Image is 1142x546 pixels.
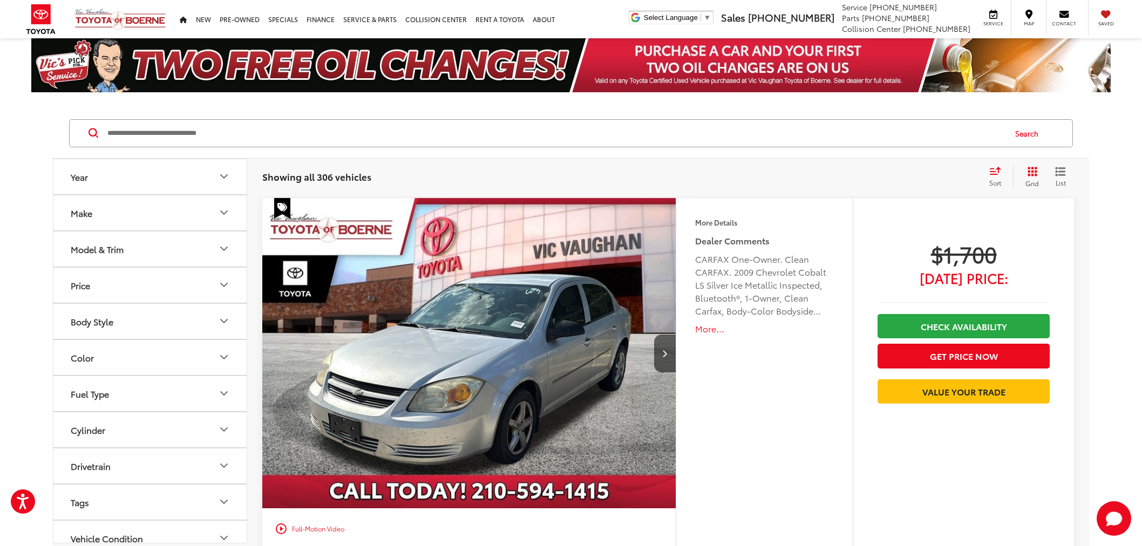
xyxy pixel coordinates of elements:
button: List View [1047,166,1074,188]
button: Fuel TypeFuel Type [53,376,248,411]
div: Year [217,170,230,183]
div: Price [71,280,90,290]
span: Collision Center [842,23,901,34]
img: Two Free Oil Change Vic Vaughan Toyota of Boerne Boerne TX [31,38,1111,92]
div: Cylinder [217,423,230,436]
input: Search by Make, Model, or Keyword [106,120,1005,146]
button: ColorColor [53,340,248,375]
button: TagsTags [53,484,248,520]
button: Get Price Now [878,344,1050,368]
a: Value Your Trade [878,379,1050,404]
div: Drivetrain [217,459,230,472]
div: CARFAX One-Owner. Clean CARFAX. 2009 Chevrolet Cobalt LS Silver Ice Metallic Inspected, Bluetooth... [695,252,834,317]
button: More... [695,323,834,335]
span: Special [274,198,290,219]
div: Price [217,278,230,291]
span: Select Language [644,13,698,22]
span: Service [981,20,1005,27]
button: DrivetrainDrivetrain [53,448,248,483]
a: 2009 Chevrolet Cobalt LS2009 Chevrolet Cobalt LS2009 Chevrolet Cobalt LS2009 Chevrolet Cobalt LS [262,198,677,508]
span: Sales [721,10,745,24]
span: [PHONE_NUMBER] [869,2,937,12]
div: Color [71,352,94,363]
div: Make [71,208,92,218]
h5: Dealer Comments [695,234,834,247]
button: Next image [654,335,676,372]
span: Showing all 306 vehicles [262,170,371,183]
span: [PHONE_NUMBER] [748,10,834,24]
svg: Start Chat [1097,501,1131,536]
span: Grid [1025,179,1039,188]
div: Make [217,206,230,219]
button: Toggle Chat Window [1097,501,1131,536]
div: Drivetrain [71,461,111,471]
button: Grid View [1013,166,1047,188]
div: Vehicle Condition [71,533,143,543]
span: Saved [1094,20,1118,27]
button: Body StyleBody Style [53,304,248,339]
button: Select sort value [984,166,1013,188]
button: CylinderCylinder [53,412,248,447]
div: Fuel Type [71,388,109,399]
button: YearYear [53,159,248,194]
button: MakeMake [53,195,248,230]
span: $1,700 [878,240,1050,267]
img: Vic Vaughan Toyota of Boerne [74,8,166,30]
div: Year [71,172,88,182]
span: Service [842,2,867,12]
span: [DATE] Price: [878,272,1050,283]
div: 2009 Chevrolet Cobalt LS 0 [262,198,677,508]
div: Color [217,351,230,364]
div: Model & Trim [217,242,230,255]
span: Map [1017,20,1041,27]
span: ▼ [704,13,711,22]
span: [PHONE_NUMBER] [903,23,970,34]
button: Model & TrimModel & Trim [53,231,248,267]
h4: More Details [695,219,834,226]
span: List [1055,178,1066,187]
span: Contact [1052,20,1076,27]
div: Body Style [71,316,113,326]
span: Sort [989,178,1001,187]
span: Parts [842,12,860,23]
button: PricePrice [53,268,248,303]
div: Vehicle Condition [217,531,230,544]
a: Check Availability [878,314,1050,338]
div: Tags [217,495,230,508]
img: 2009 Chevrolet Cobalt LS [262,198,677,509]
span: [PHONE_NUMBER] [862,12,929,23]
div: Tags [71,497,89,507]
div: Cylinder [71,425,105,435]
a: Select Language​ [644,13,711,22]
div: Body Style [217,315,230,327]
div: Fuel Type [217,387,230,400]
button: Search [1005,120,1054,147]
div: Model & Trim [71,244,124,254]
